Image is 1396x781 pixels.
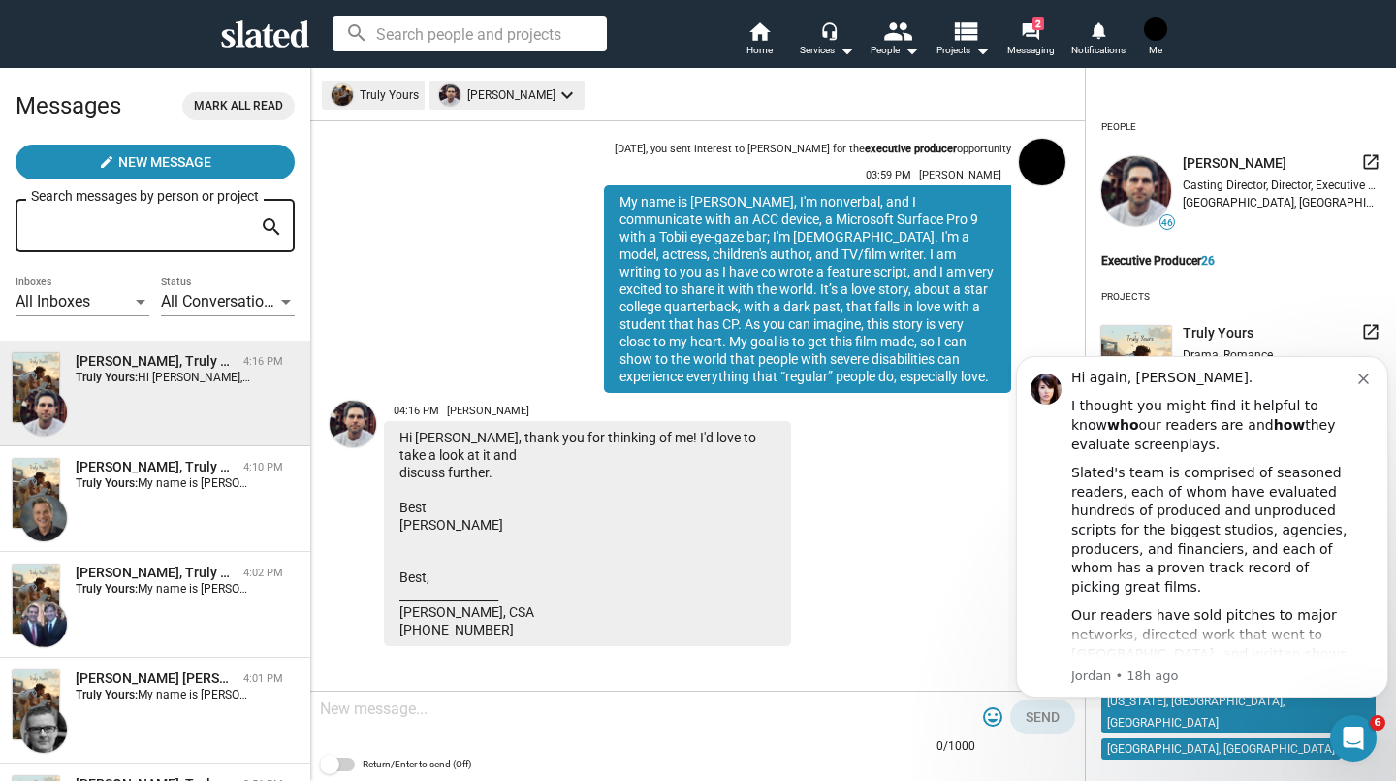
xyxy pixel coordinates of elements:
img: Jonathan Prince [20,495,67,541]
div: My name is [PERSON_NAME], I'm nonverbal, and I communicate with an ACC device, a Microsoft Surfac... [604,185,1011,393]
div: [GEOGRAPHIC_DATA], [GEOGRAPHIC_DATA], [GEOGRAPHIC_DATA] [1183,196,1380,210]
img: Jessica Frew [1144,17,1167,41]
div: tony boldi, Truly Yours [76,564,236,582]
div: Executive Producer [1101,254,1380,268]
a: Notifications [1064,19,1132,62]
span: Notifications [1071,39,1126,62]
mat-chip: [GEOGRAPHIC_DATA], [GEOGRAPHIC_DATA] [1101,738,1341,760]
span: Send [1026,700,1060,734]
button: Services [793,19,861,62]
button: Mark all read [182,92,295,120]
button: Projects [929,19,997,62]
button: People [861,19,929,62]
mat-icon: arrow_drop_down [970,39,994,62]
time: 4:10 PM [243,461,283,473]
div: Jonathan Prince, Truly Yours [76,458,236,476]
strong: Truly Yours: [76,582,138,596]
span: Return/Enter to send (Off) [363,753,471,776]
button: Jessica FrewMe [1132,14,1179,64]
span: New Message [118,145,211,179]
mat-icon: arrow_drop_down [835,39,858,62]
mat-icon: launch [1361,152,1380,172]
button: New Message [16,145,295,179]
button: Send [1010,700,1075,734]
div: Casting Director, Director, Executive Producer, Producer [1183,179,1380,192]
img: Truly Yours [13,565,59,634]
span: 2 [1032,17,1044,30]
span: Messaging [1007,39,1055,62]
span: Home [746,39,773,62]
strong: executive producer [865,143,957,155]
a: Jessica Frew [1015,135,1069,397]
img: David Guglielmo [20,389,67,436]
time: 4:16 PM [243,355,283,368]
p: Message from Jordan, sent 18h ago [63,329,350,346]
span: [PERSON_NAME] [447,405,529,417]
h2: Messages [16,82,121,129]
img: undefined [439,84,460,106]
span: [PERSON_NAME] [1183,154,1286,173]
img: David Guglielmo [330,401,376,447]
span: Me [1149,39,1162,62]
mat-icon: launch [1361,322,1380,342]
img: Truly Yours [13,670,59,739]
mat-icon: notifications [1089,20,1107,39]
img: Charles James Denton [20,706,67,753]
span: Truly Yours [1183,324,1253,342]
div: Our readers have sold pitches to major networks, directed work that went to [GEOGRAPHIC_DATA], an... [63,268,350,382]
input: Search people and projects [333,16,607,51]
a: David Guglielmo [326,397,380,650]
span: 26 [1201,254,1215,268]
img: undefined [1101,156,1171,226]
mat-icon: view_list [951,16,979,45]
mat-chip: [PERSON_NAME] [429,81,585,110]
img: Truly Yours [13,353,59,422]
div: Services [800,39,854,62]
mat-icon: headset_mic [820,21,838,39]
mat-icon: home [747,19,771,43]
div: David Guglielmo, Truly Yours [76,352,236,371]
a: Home [725,19,793,62]
mat-icon: search [260,212,283,243]
iframe: Intercom live chat [1330,715,1377,762]
img: Truly Yours [13,459,59,528]
img: tony boldi [20,601,67,647]
button: Dismiss notification [350,30,365,46]
div: People [1101,114,1136,141]
div: Hi [PERSON_NAME], thank you for thinking of me! I'd love to take a look at it and discuss further... [384,421,791,646]
span: Hi [PERSON_NAME], thank you for thinking of me! I'd love to take a look at it and discuss further... [138,371,1060,384]
mat-chip: [US_STATE], [GEOGRAPHIC_DATA], [GEOGRAPHIC_DATA] [1101,691,1376,733]
span: 04:16 PM [394,405,439,417]
span: Projects [936,39,990,62]
mat-icon: keyboard_arrow_down [555,83,579,107]
mat-icon: people [883,16,911,45]
time: 4:01 PM [243,672,283,685]
mat-hint: 0/1000 [936,739,975,755]
span: All Conversations [161,292,280,310]
mat-icon: create [99,154,114,170]
span: 03:59 PM [866,169,911,181]
mat-icon: arrow_drop_down [900,39,923,62]
iframe: Intercom notifications message [1008,339,1396,709]
mat-icon: forum [1021,21,1039,40]
img: undefined [1101,326,1171,430]
span: 46 [1160,217,1174,229]
span: 6 [1370,715,1385,731]
div: Charles James Denton, Truly Yours [76,669,236,688]
span: Mark all read [194,96,283,116]
span: All Inboxes [16,292,90,310]
div: Projects [1101,283,1150,310]
time: 4:02 PM [243,567,283,579]
img: Jessica Frew [1019,139,1065,185]
div: [DATE], you sent interest to [PERSON_NAME] for the opportunity [615,143,1011,157]
strong: Truly Yours: [76,476,138,490]
div: People [871,39,919,62]
strong: Truly Yours: [76,688,138,701]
